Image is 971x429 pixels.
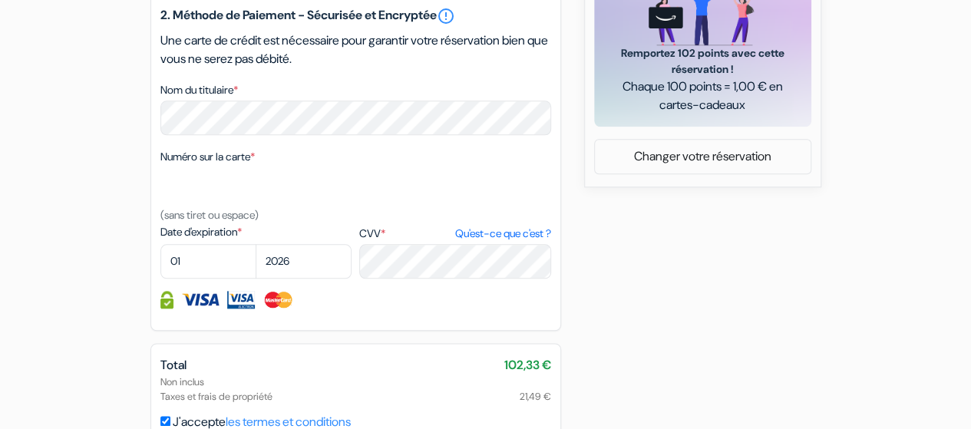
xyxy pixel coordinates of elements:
small: (sans tiret ou espace) [160,208,259,222]
img: Master Card [263,291,294,309]
a: Changer votre réservation [595,142,811,171]
h5: 2. Méthode de Paiement - Sécurisée et Encryptée [160,7,551,25]
img: Visa [181,291,220,309]
label: Nom du titulaire [160,82,238,98]
div: Non inclus Taxes et frais de propriété [160,375,551,404]
p: Une carte de crédit est nécessaire pour garantir votre réservation bien que vous ne serez pas déb... [160,31,551,68]
img: Information de carte de crédit entièrement encryptée et sécurisée [160,291,173,309]
label: Date d'expiration [160,224,352,240]
a: Qu'est-ce que c'est ? [454,226,550,242]
img: Visa Electron [227,291,255,309]
span: Chaque 100 points = 1,00 € en cartes-cadeaux [613,78,793,114]
a: error_outline [437,7,455,25]
span: Total [160,357,187,373]
label: Numéro sur la carte [160,149,255,165]
label: CVV [359,226,550,242]
span: Remportez 102 points avec cette réservation ! [613,45,793,78]
span: 21,49 € [520,389,551,404]
span: 102,33 € [504,356,551,375]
